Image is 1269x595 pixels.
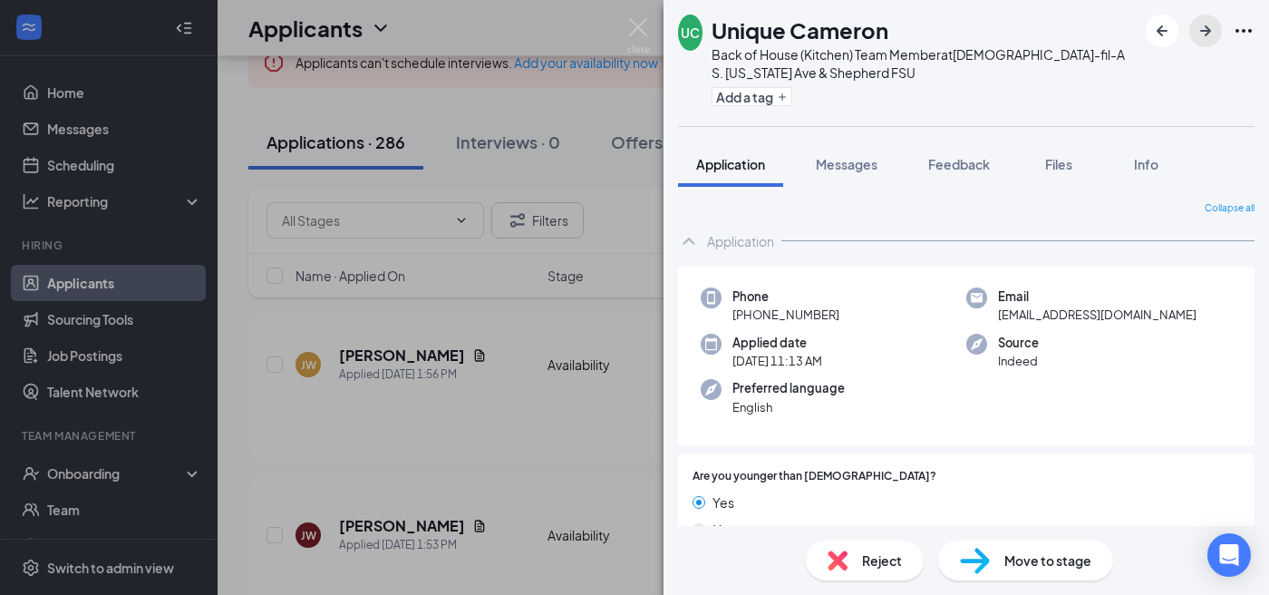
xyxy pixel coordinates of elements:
span: Messages [816,156,877,172]
span: Preferred language [732,379,845,397]
span: Are you younger than [DEMOGRAPHIC_DATA]? [693,468,936,485]
span: Feedback [928,156,990,172]
span: Info [1134,156,1158,172]
span: [DATE] 11:13 AM [732,352,822,370]
svg: Ellipses [1233,20,1254,42]
button: ArrowRight [1189,15,1222,47]
div: Open Intercom Messenger [1207,533,1251,577]
div: Application [707,232,774,250]
span: Yes [712,493,734,512]
svg: ChevronUp [678,230,700,252]
span: Source [998,334,1039,352]
span: Application [696,156,765,172]
span: Indeed [998,352,1039,370]
span: Email [998,288,1196,306]
span: Move to stage [1004,551,1091,571]
span: [PHONE_NUMBER] [732,306,839,324]
svg: ArrowLeftNew [1151,20,1173,42]
h1: Unique Cameron [712,15,888,45]
span: English [732,398,845,416]
button: ArrowLeftNew [1146,15,1178,47]
button: PlusAdd a tag [712,87,792,106]
div: UC [681,24,700,42]
span: Files [1045,156,1072,172]
svg: Plus [777,92,788,102]
div: Back of House (Kitchen) Team Member at [DEMOGRAPHIC_DATA]-fil-A S. [US_STATE] Ave & Shepherd FSU [712,45,1137,82]
span: Phone [732,288,839,306]
svg: ArrowRight [1195,20,1216,42]
span: Reject [862,551,902,571]
span: [EMAIL_ADDRESS][DOMAIN_NAME] [998,306,1196,324]
span: Collapse all [1205,201,1254,216]
span: No [712,520,730,540]
span: Applied date [732,334,822,352]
